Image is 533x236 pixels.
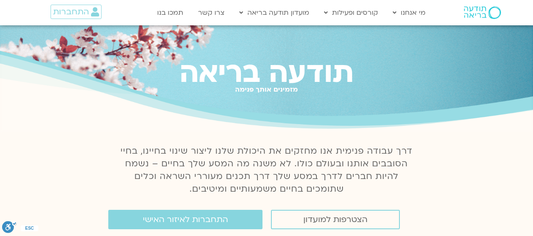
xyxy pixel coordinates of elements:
[235,5,313,21] a: מועדון תודעה בריאה
[464,6,501,19] img: תודעה בריאה
[320,5,382,21] a: קורסים ופעילות
[143,215,228,224] span: התחברות לאיזור האישי
[53,7,89,16] span: התחברות
[51,5,102,19] a: התחברות
[303,215,367,224] span: הצטרפות למועדון
[153,5,187,21] a: תמכו בנו
[108,210,262,229] a: התחברות לאיזור האישי
[388,5,430,21] a: מי אנחנו
[116,145,418,195] p: דרך עבודה פנימית אנו מחזקים את היכולת שלנו ליצור שינוי בחיינו, בחיי הסובבים אותנו ובעולם כולו. לא...
[271,210,400,229] a: הצטרפות למועדון
[194,5,229,21] a: צרו קשר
